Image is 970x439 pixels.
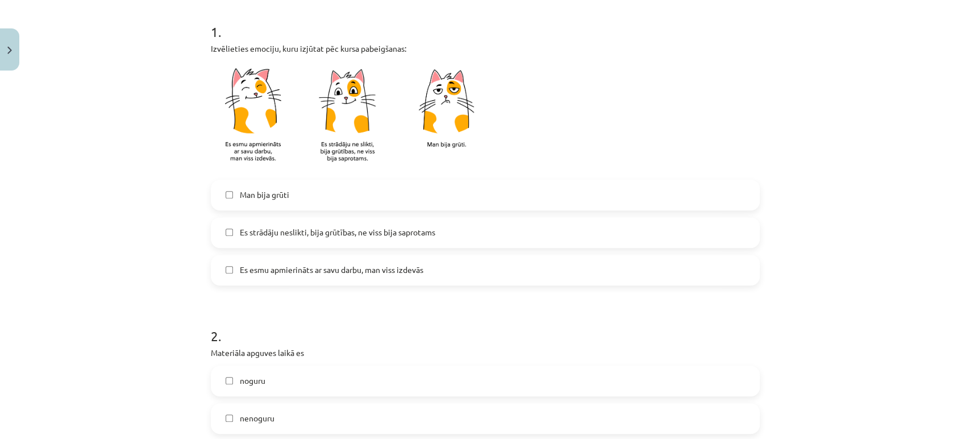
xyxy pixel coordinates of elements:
span: Man bija grūti [240,189,289,201]
input: Es strādāju neslikti, bija grūtības, ne viss bija saprotams [226,229,233,236]
span: Es esmu apmierināts ar savu darbu, man viss izdevās [240,264,423,276]
span: Es strādāju neslikti, bija grūtības, ne viss bija saprotams [240,226,435,238]
span: noguru [240,375,265,387]
input: nenoguru [226,415,233,422]
input: Man bija grūti [226,191,233,198]
p: Izvēlieties emociju, kuru izjūtat pēc kursa pabeigšanas: [211,43,760,55]
img: icon-close-lesson-0947bae3869378f0d4975bcd49f059093ad1ed9edebbc8119c70593378902aed.svg [7,47,12,54]
span: nenoguru [240,412,274,424]
input: noguru [226,377,233,384]
h1: 2 . [211,308,760,343]
p: Materiāla apguves laikā es [211,347,760,359]
input: Es esmu apmierināts ar savu darbu, man viss izdevās [226,266,233,274]
h1: 1 . [211,4,760,39]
